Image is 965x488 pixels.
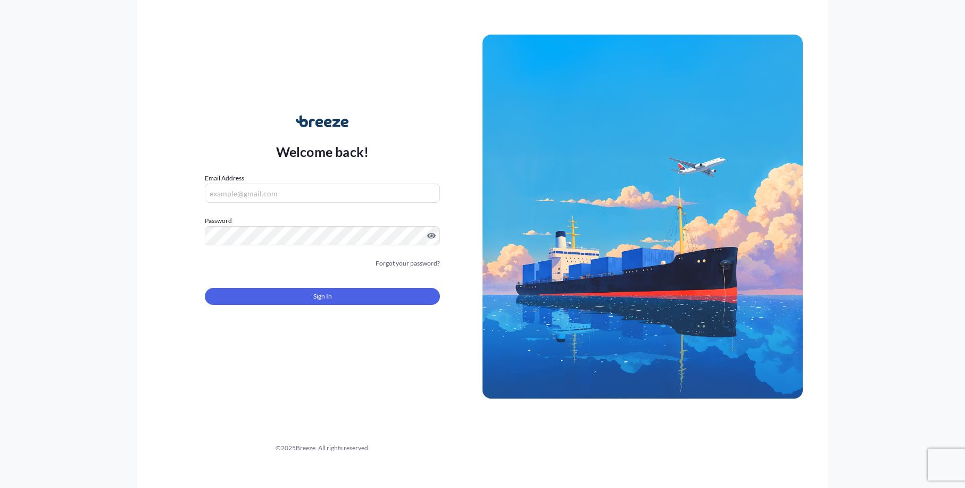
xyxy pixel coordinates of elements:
[483,35,803,399] img: Ship illustration
[205,288,440,305] button: Sign In
[427,231,436,240] button: Show password
[376,258,440,269] a: Forgot your password?
[205,173,244,184] label: Email Address
[205,184,440,203] input: example@gmail.com
[162,443,483,453] div: © 2025 Breeze. All rights reserved.
[313,291,332,302] span: Sign In
[205,216,440,226] label: Password
[276,143,369,160] p: Welcome back!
